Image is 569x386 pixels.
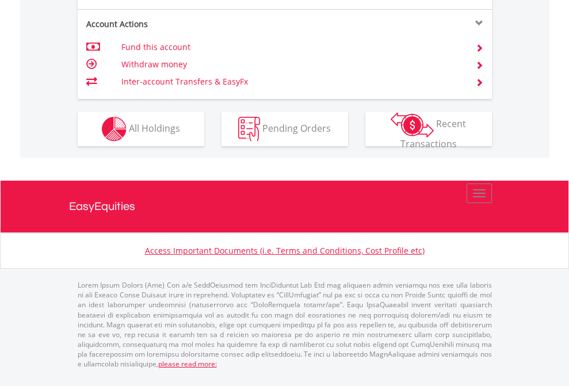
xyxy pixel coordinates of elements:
[78,112,204,146] button: All Holdings
[121,73,461,90] td: Inter-account Transfers & EasyFx
[145,245,425,256] a: Access Important Documents (i.e. Terms and Conditions, Cost Profile etc)
[129,121,180,134] span: All Holdings
[78,18,285,30] div: Account Actions
[238,117,260,142] img: pending_instructions-wht.png
[121,56,461,73] td: Withdraw money
[69,181,501,232] a: EasyEquities
[222,112,348,146] button: Pending Orders
[102,117,127,142] img: holdings-wht.png
[121,39,461,56] td: Fund this account
[262,121,331,134] span: Pending Orders
[365,112,492,146] button: Recent Transactions
[158,359,217,369] a: please read more:
[391,112,434,137] img: transactions-zar-wht.png
[78,280,492,369] p: Lorem Ipsum Dolors (Ame) Con a/e SeddOeiusmod tem InciDiduntut Lab Etd mag aliquaen admin veniamq...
